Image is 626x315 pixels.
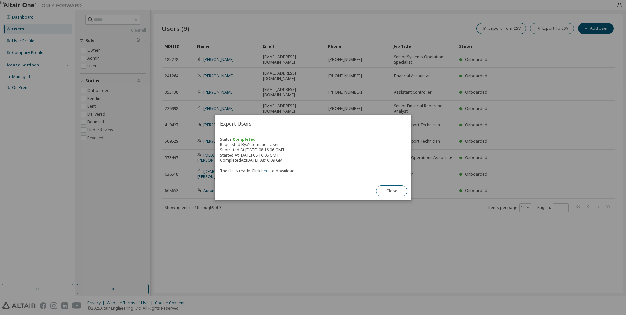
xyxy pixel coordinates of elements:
[233,137,256,142] span: Completed
[215,115,411,133] h2: Export Users
[220,137,406,174] div: Status: Requested By: Automation User Started At: [DATE] 08:16:08 GMT Completed At: [DATE] 08:16:...
[376,185,407,196] button: Close
[220,163,406,174] div: The file is ready. Click to download it.
[220,147,406,153] div: Submitted At: [DATE] 08:16:06 GMT
[261,168,270,174] a: here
